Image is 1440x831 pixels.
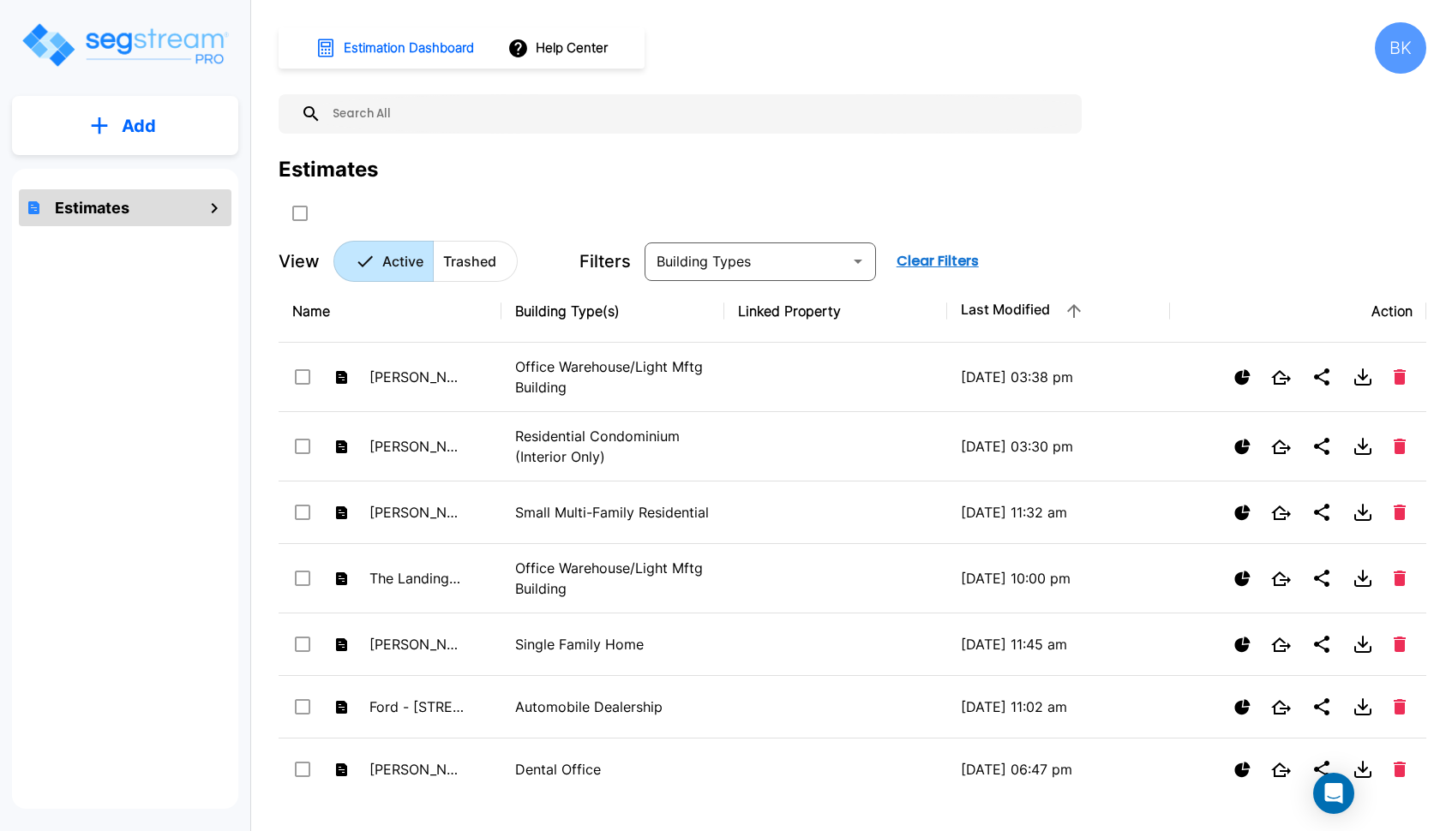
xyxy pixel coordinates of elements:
[1264,693,1298,721] button: Open New Tab
[1227,498,1257,528] button: Show Ranges
[1305,627,1339,661] button: Share
[292,301,488,321] div: Name
[369,502,464,523] p: [PERSON_NAME] 4 plex - Mandeville
[890,244,986,278] button: Clear Filters
[1346,627,1380,661] button: Download
[1305,429,1339,463] button: Share
[1305,690,1339,724] button: Share
[501,280,724,343] th: Building Type(s)
[1387,362,1413,392] button: Delete
[433,241,518,282] button: Trashed
[961,436,1156,457] p: [DATE] 03:30 pm
[1227,755,1257,785] button: Show Ranges
[1264,433,1298,461] button: Open New Tab
[1305,561,1339,595] button: Share
[504,32,615,64] button: Help Center
[369,436,464,457] p: [PERSON_NAME] - [STREET_ADDRESS][PERSON_NAME]
[333,241,518,282] div: Platform
[961,759,1156,780] p: [DATE] 06:47 pm
[515,759,711,780] p: Dental Office
[283,196,317,230] button: SelectAll
[1313,773,1354,814] div: Open Intercom Messenger
[1346,752,1380,786] button: Download
[846,249,870,273] button: Open
[1264,756,1298,784] button: Open New Tab
[369,568,464,589] p: The Landing 2X Buildings - 22 Units
[1387,692,1413,721] button: Delete
[1170,280,1426,343] th: Action
[1387,564,1413,593] button: Delete
[961,568,1156,589] p: [DATE] 10:00 pm
[1227,564,1257,594] button: Show Ranges
[12,101,238,151] button: Add
[382,251,423,272] p: Active
[333,241,434,282] button: Active
[1227,432,1257,462] button: Show Ranges
[515,502,711,523] p: Small Multi-Family Residential
[515,634,711,655] p: Single Family Home
[961,367,1156,387] p: [DATE] 03:38 pm
[1346,360,1380,394] button: Download
[1375,22,1426,74] div: BK
[1387,755,1413,784] button: Delete
[1305,495,1339,529] button: Share
[1264,631,1298,659] button: Open New Tab
[961,696,1156,717] p: [DATE] 11:02 am
[515,356,711,398] p: Office Warehouse/Light Mftg Building
[309,30,483,66] button: Estimation Dashboard
[515,558,711,599] p: Office Warehouse/Light Mftg Building
[1346,429,1380,463] button: Download
[321,94,1073,134] input: Search All
[55,196,129,219] h1: Estimates
[961,634,1156,655] p: [DATE] 11:45 am
[344,39,474,58] h1: Estimation Dashboard
[1227,630,1257,660] button: Show Ranges
[1305,752,1339,786] button: Share
[369,634,464,655] p: [PERSON_NAME] [STREET_ADDRESS][PERSON_NAME]
[20,21,230,69] img: Logo
[1305,360,1339,394] button: Share
[1346,690,1380,724] button: Download
[1346,495,1380,529] button: Download
[579,248,631,274] p: Filters
[1387,432,1413,461] button: Delete
[1264,499,1298,527] button: Open New Tab
[515,426,711,467] p: Residential Condominium (Interior Only)
[1346,561,1380,595] button: Download
[1227,692,1257,722] button: Show Ranges
[1264,363,1298,392] button: Open New Tab
[947,280,1170,343] th: Last Modified
[279,248,320,274] p: View
[724,280,947,343] th: Linked Property
[961,502,1156,523] p: [DATE] 11:32 am
[443,251,496,272] p: Trashed
[122,113,156,139] p: Add
[1387,630,1413,659] button: Delete
[515,696,711,717] p: Automobile Dealership
[279,154,378,185] div: Estimates
[650,249,843,273] input: Building Types
[1227,362,1257,392] button: Show Ranges
[369,367,464,387] p: [PERSON_NAME] Holding LC - 245 S 1060 W
[369,696,464,717] p: Ford - [STREET_ADDRESS][PERSON_NAME]
[1387,498,1413,527] button: Delete
[1264,565,1298,593] button: Open New Tab
[369,759,464,780] p: [PERSON_NAME] - [STREET_ADDRESS][PERSON_NAME]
